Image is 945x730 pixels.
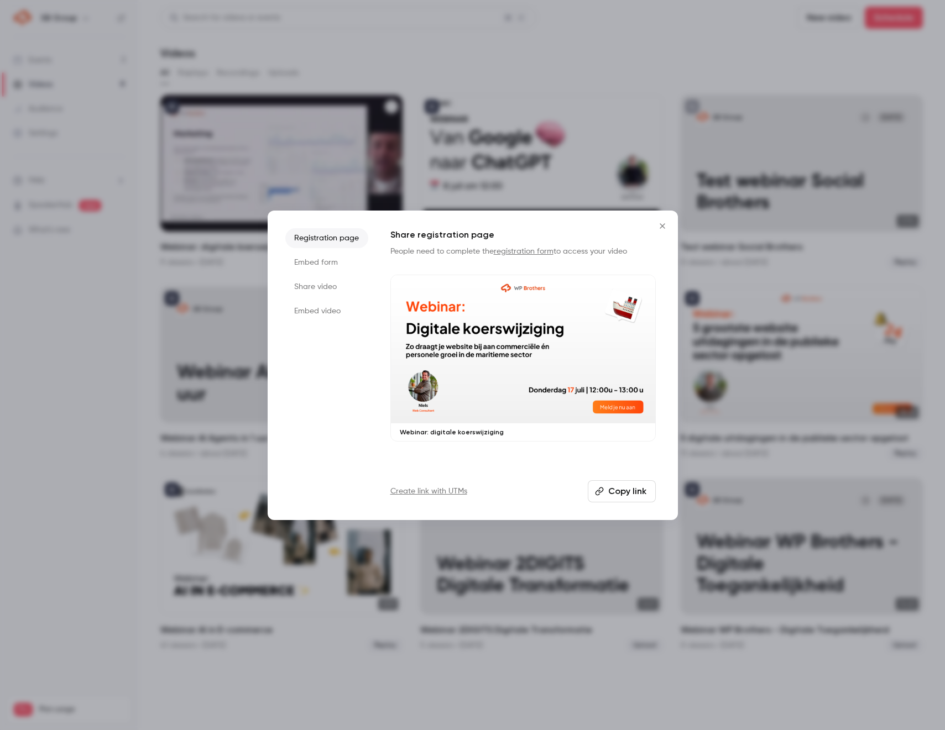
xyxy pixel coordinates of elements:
[285,277,368,297] li: Share video
[390,486,467,497] a: Create link with UTMs
[494,248,554,255] a: registration form
[390,246,656,257] p: People need to complete the to access your video
[651,215,673,237] button: Close
[285,301,368,321] li: Embed video
[285,253,368,272] li: Embed form
[390,228,656,241] h1: Share registration page
[285,228,368,248] li: Registration page
[400,428,646,437] p: Webinar: digitale koerswijziging
[390,275,656,442] a: Webinar: digitale koerswijziging
[588,480,656,502] button: Copy link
